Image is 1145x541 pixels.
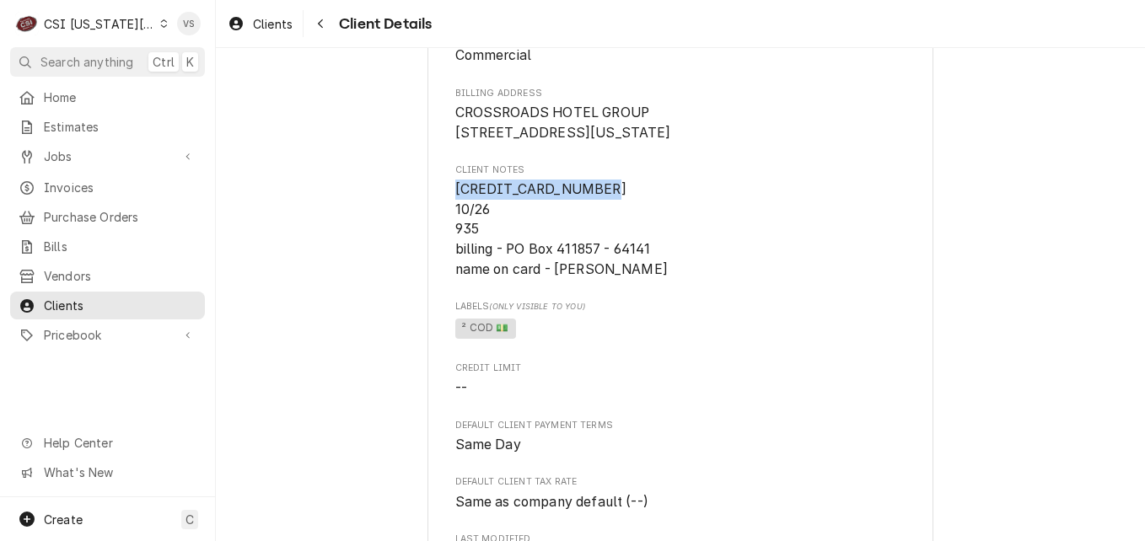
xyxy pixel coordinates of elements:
a: Go to Jobs [10,142,205,170]
span: Commercial [455,47,532,63]
span: [object Object] [455,316,906,341]
span: Default Client Payment Terms [455,419,906,432]
span: -- [455,380,467,396]
span: Labels [455,300,906,313]
div: VS [177,12,201,35]
span: Create [44,512,83,527]
span: Clients [253,15,293,33]
span: Clients [44,297,196,314]
span: Credit Limit [455,378,906,399]
div: Credit Limit [455,362,906,398]
a: Home [10,83,205,111]
div: CSI [US_STATE][GEOGRAPHIC_DATA] [44,15,155,33]
span: What's New [44,463,195,481]
span: K [186,53,194,71]
span: Client Notes [455,163,906,177]
div: C [15,12,39,35]
a: Go to Pricebook [10,321,205,349]
span: Same as company default (--) [455,494,648,510]
span: Vendors [44,267,196,285]
a: Go to What's New [10,458,205,486]
span: Bills [44,238,196,255]
span: CROSSROADS HOTEL GROUP [STREET_ADDRESS][US_STATE] [455,104,671,141]
span: Client Details [334,13,432,35]
span: Default Client Tax Rate [455,492,906,512]
span: Ctrl [153,53,175,71]
span: Billing Address [455,87,906,100]
span: Search anything [40,53,133,71]
span: Help Center [44,434,195,452]
div: Client Notes [455,163,906,280]
a: Clients [10,292,205,319]
span: Purchase Orders [44,208,196,226]
a: Invoices [10,174,205,201]
span: Estimates [44,118,196,136]
span: Invoices [44,179,196,196]
div: CSI Kansas City's Avatar [15,12,39,35]
span: Billing Address [455,103,906,142]
span: Home [44,88,196,106]
span: ² COD 💵 [455,319,516,339]
button: Navigate back [307,10,334,37]
div: [object Object] [455,300,906,341]
a: Clients [221,10,299,38]
span: Credit Limit [455,362,906,375]
span: [CREDIT_CARD_NUMBER] 10/26 935 billing - PO Box 411857 - 64141 name on card - [PERSON_NAME] [455,181,668,277]
span: Client Notes [455,179,906,279]
div: Vicky Stuesse's Avatar [177,12,201,35]
a: Bills [10,233,205,260]
span: Default Client Tax Rate [455,475,906,489]
button: Search anythingCtrlK [10,47,205,77]
div: Default Client Payment Terms [455,419,906,455]
span: Industry Type [455,46,906,66]
span: Pricebook [44,326,171,344]
a: Go to Help Center [10,429,205,457]
a: Purchase Orders [10,203,205,231]
span: C [185,511,194,528]
span: Default Client Payment Terms [455,435,906,455]
div: Default Client Tax Rate [455,475,906,512]
span: (Only Visible to You) [489,302,584,311]
span: Same Day [455,437,521,453]
a: Estimates [10,113,205,141]
span: Jobs [44,147,171,165]
a: Vendors [10,262,205,290]
div: Billing Address [455,87,906,143]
